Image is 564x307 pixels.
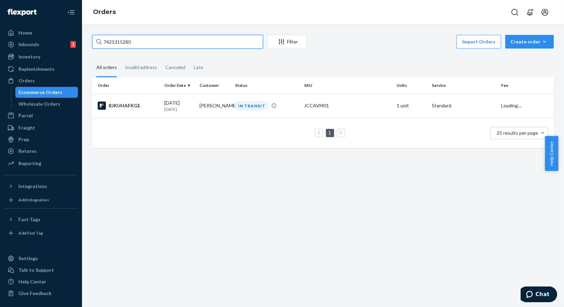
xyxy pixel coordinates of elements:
button: Open notifications [523,5,537,19]
td: [PERSON_NAME] [197,94,232,118]
div: Inbounds [18,41,39,48]
div: JCCAVM01 [304,102,391,109]
th: Status [232,77,302,94]
a: Ecommerce Orders [15,87,78,98]
div: Prep [18,136,29,143]
div: Late [194,58,203,76]
div: Settings [18,255,38,262]
p: Standard [432,102,496,109]
button: Create order [505,35,554,49]
img: Flexport logo [8,9,37,16]
td: Loading.... [498,94,554,118]
iframe: Opens a widget where you can chat to one of our agents [521,286,557,304]
td: 1 unit [394,94,429,118]
div: Returns [18,148,37,155]
a: Help Center [4,276,78,287]
div: Integrations [18,183,47,190]
ol: breadcrumbs [87,2,121,22]
div: Filter [267,38,306,45]
th: Order [92,77,162,94]
button: Integrations [4,181,78,192]
div: Add Fast Tag [18,230,43,236]
button: Talk to Support [4,265,78,276]
a: Freight [4,122,78,133]
th: Order Date [162,77,197,94]
button: Give Feedback [4,288,78,299]
div: Fast Tags [18,216,40,223]
a: Settings [4,253,78,264]
div: RJKUHAFKGE [98,102,159,110]
a: Replenishments [4,64,78,75]
a: Inbounds1 [4,39,78,50]
button: Open account menu [538,5,552,19]
a: Wholesale Orders [15,98,78,109]
input: Search orders [92,35,263,49]
th: Fee [498,77,554,94]
a: Prep [4,134,78,145]
div: Orders [18,77,35,84]
th: SKU [301,77,394,94]
button: Help Center [545,136,558,171]
a: Page 1 is your current page [327,130,333,136]
span: 25 results per page [497,130,538,136]
div: Reporting [18,160,41,167]
div: Wholesale Orders [19,101,60,107]
p: [DATE] [164,106,194,112]
a: Inventory [4,51,78,62]
th: Units [394,77,429,94]
div: Invalid address [125,58,157,76]
div: Parcel [18,112,33,119]
a: Orders [4,75,78,86]
div: Give Feedback [18,290,52,297]
a: Returns [4,146,78,157]
div: Help Center [18,278,46,285]
div: Canceled [165,58,185,76]
a: Add Integration [4,195,78,205]
button: Fast Tags [4,214,78,225]
a: Home [4,27,78,38]
button: Filter [267,35,307,49]
button: Open Search Box [508,5,522,19]
div: IN TRANSIT [235,101,269,110]
div: All orders [96,58,117,77]
div: Ecommerce Orders [19,89,63,96]
div: [DATE] [164,99,194,112]
div: Freight [18,124,35,131]
a: Parcel [4,110,78,121]
th: Service [429,77,498,94]
div: Customer [200,82,230,88]
a: Add Fast Tag [4,228,78,239]
a: Reporting [4,158,78,169]
div: Add Integration [18,197,49,203]
div: Create order [510,38,549,45]
button: Close Navigation [64,5,78,19]
div: Talk to Support [18,267,54,273]
div: Inventory [18,53,40,60]
div: Home [18,29,32,36]
div: 1 [70,41,76,48]
a: Orders [93,8,116,16]
button: Import Orders [456,35,501,49]
div: Replenishments [18,66,55,72]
